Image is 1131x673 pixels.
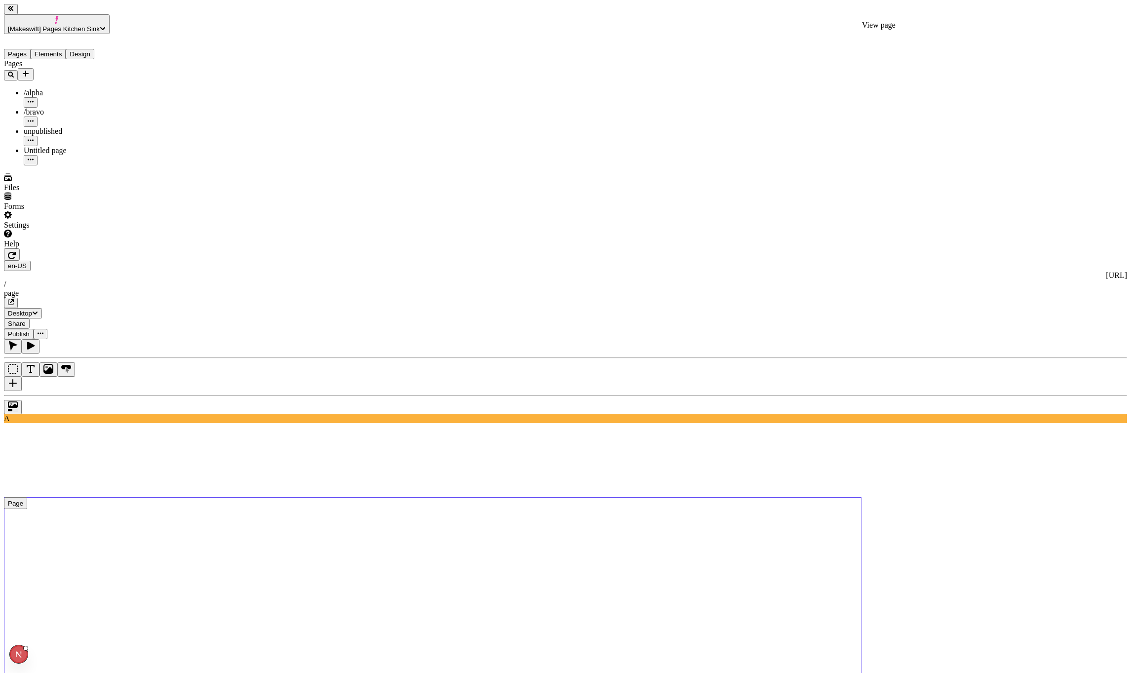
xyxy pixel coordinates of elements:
button: Desktop [4,308,42,318]
button: Page [4,497,27,509]
iframe: The editor's rendered HTML document [4,423,1127,497]
button: Open locale picker [4,261,31,271]
div: unpublished [24,127,122,136]
div: A [4,414,1127,423]
span: Publish [8,330,30,338]
button: Publish [4,329,34,339]
button: Elements [31,49,66,59]
div: Help [4,239,122,248]
span: [Makeswift] Pages Kitchen Sink [8,25,100,33]
button: Design [66,49,94,59]
div: Page [8,500,23,507]
div: Forms [4,202,122,211]
button: Image [39,362,57,377]
button: Add new [18,68,34,80]
button: Share [4,318,30,329]
button: [Makeswift] Pages Kitchen Sink [4,14,110,34]
div: Files [4,183,122,192]
div: Pages [4,59,122,68]
div: Untitled page [24,146,122,155]
div: /alpha [24,88,122,97]
span: en-US [8,262,27,270]
div: /bravo [24,108,122,117]
div: page [4,289,1127,298]
div: View page [862,21,896,30]
button: Button [57,362,75,377]
div: / [4,280,1127,289]
button: Box [4,362,22,377]
span: Share [8,320,26,327]
span: Desktop [8,310,32,317]
div: Settings [4,221,122,230]
button: Pages [4,49,31,59]
button: Text [22,362,39,377]
div: [URL] [4,271,1127,280]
